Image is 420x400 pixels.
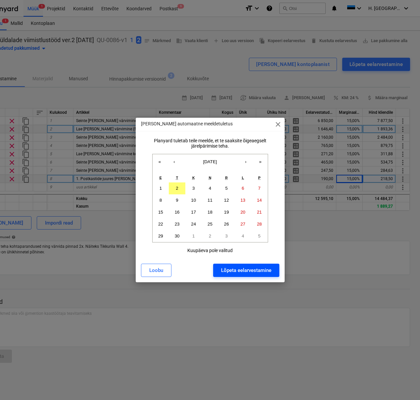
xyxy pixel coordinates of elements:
button: 11. september 2025 [202,194,218,206]
abbr: 10. september 2025 [191,198,196,203]
button: 5. september 2025 [218,182,235,194]
button: 16. september 2025 [169,206,185,218]
button: 20. september 2025 [235,206,251,218]
abbr: reede [225,176,228,180]
abbr: 24. september 2025 [191,222,196,227]
button: 2. september 2025 [169,182,185,194]
abbr: 26. september 2025 [224,222,229,227]
abbr: 11. september 2025 [208,198,212,203]
abbr: 16. september 2025 [175,210,180,215]
abbr: 20. september 2025 [240,210,245,215]
button: 27. september 2025 [235,218,251,230]
button: › [239,154,253,169]
abbr: 1. september 2025 [160,186,162,191]
abbr: 29. september 2025 [158,233,163,238]
abbr: 23. september 2025 [175,222,180,227]
button: 30. september 2025 [169,230,185,242]
abbr: 8. september 2025 [160,198,162,203]
button: 7. september 2025 [251,182,268,194]
div: Kuupäeva pole valitud [187,248,233,253]
div: Loobu [149,266,163,275]
span: [DATE] [203,159,217,164]
button: 26. september 2025 [218,218,235,230]
abbr: 14. september 2025 [257,198,262,203]
button: 15. september 2025 [153,206,169,218]
abbr: 2. september 2025 [176,186,178,191]
button: 14. september 2025 [251,194,268,206]
button: 9. september 2025 [169,194,185,206]
button: 24. september 2025 [185,218,202,230]
button: 8. september 2025 [153,194,169,206]
abbr: pühapäev [258,176,260,180]
button: 1. oktoober 2025 [185,230,202,242]
abbr: 5. september 2025 [225,186,227,191]
button: 6. september 2025 [235,182,251,194]
abbr: esmaspäev [160,176,162,180]
button: 4. oktoober 2025 [235,230,251,242]
abbr: 4. september 2025 [209,186,211,191]
button: 1. september 2025 [153,182,169,194]
abbr: kolmapäev [192,176,195,180]
abbr: 2. oktoober 2025 [209,233,211,238]
abbr: 28. september 2025 [257,222,262,227]
button: 13. september 2025 [235,194,251,206]
button: 19. september 2025 [218,206,235,218]
button: 4. september 2025 [202,182,218,194]
button: 25. september 2025 [202,218,218,230]
button: 3. september 2025 [185,182,202,194]
abbr: 19. september 2025 [224,210,229,215]
abbr: laupäev [242,176,244,180]
div: Lõpeta eelarvestamine [221,266,271,275]
button: » [253,154,268,169]
abbr: 1. oktoober 2025 [192,233,195,238]
abbr: 9. september 2025 [176,198,178,203]
button: 28. september 2025 [251,218,268,230]
button: « [153,154,167,169]
button: 5. oktoober 2025 [251,230,268,242]
button: 21. september 2025 [251,206,268,218]
button: 10. september 2025 [185,194,202,206]
abbr: 30. september 2025 [175,233,180,238]
abbr: 5. oktoober 2025 [258,233,260,238]
button: [DATE] [182,154,239,169]
button: 22. september 2025 [153,218,169,230]
button: ‹ [167,154,182,169]
abbr: 21. september 2025 [257,210,262,215]
abbr: 13. september 2025 [240,198,245,203]
button: 18. september 2025 [202,206,218,218]
abbr: 4. oktoober 2025 [242,233,244,238]
abbr: 12. september 2025 [224,198,229,203]
abbr: 25. september 2025 [208,222,212,227]
abbr: teisipäev [176,176,178,180]
abbr: 7. september 2025 [258,186,260,191]
abbr: 3. oktoober 2025 [225,233,227,238]
p: [PERSON_NAME] automaatne meeldetuletus [141,120,233,127]
button: Lõpeta eelarvestamine [213,264,279,277]
button: 12. september 2025 [218,194,235,206]
abbr: 6. september 2025 [242,186,244,191]
abbr: neljapäev [209,176,211,180]
abbr: 15. september 2025 [158,210,163,215]
button: 17. september 2025 [185,206,202,218]
button: 2. oktoober 2025 [202,230,218,242]
abbr: 18. september 2025 [208,210,212,215]
abbr: 22. september 2025 [158,222,163,227]
button: 3. oktoober 2025 [218,230,235,242]
abbr: 3. september 2025 [192,186,195,191]
button: 29. september 2025 [153,230,169,242]
abbr: 17. september 2025 [191,210,196,215]
span: close [274,120,282,128]
button: 23. september 2025 [169,218,185,230]
button: Loobu [141,264,171,277]
abbr: 27. september 2025 [240,222,245,227]
div: Planyard tuletab teile meelde, et te saaksite õigeaegselt järelpärimise teha. [141,138,279,149]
